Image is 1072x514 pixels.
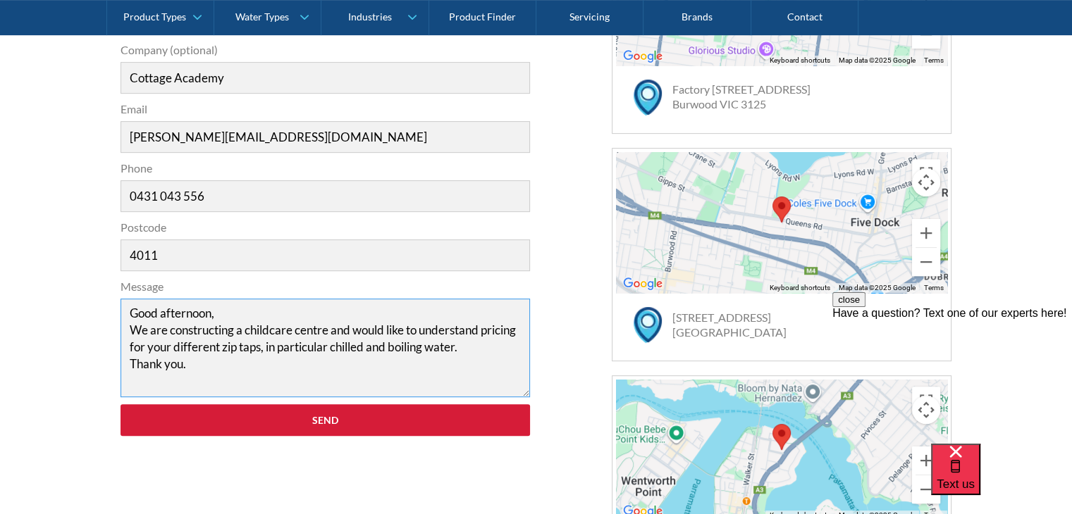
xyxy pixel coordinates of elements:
[769,56,830,65] button: Keyboard shortcuts
[767,418,796,456] div: Map pin
[235,11,289,23] div: Water Types
[912,219,940,247] button: Zoom in
[912,159,940,187] button: Toggle fullscreen view
[912,475,940,503] button: Zoom out
[121,42,531,58] label: Company (optional)
[672,311,787,339] a: [STREET_ADDRESS][GEOGRAPHIC_DATA]
[767,191,796,228] div: Map pin
[123,11,186,23] div: Product Types
[923,56,943,64] a: Terms (opens in new tab)
[620,47,666,65] img: Google
[634,80,662,115] img: map marker icon
[121,278,531,295] label: Message
[838,284,915,292] span: Map data ©2025 Google
[620,275,666,293] img: Google
[923,284,943,292] a: Terms (opens in new tab)
[912,248,940,276] button: Zoom out
[347,11,391,23] div: Industries
[769,283,830,293] button: Keyboard shortcuts
[634,307,662,343] img: map marker icon
[838,56,915,64] span: Map data ©2025 Google
[931,444,1072,514] iframe: podium webchat widget bubble
[912,168,940,196] button: Map camera controls
[121,101,531,118] label: Email
[620,275,666,293] a: Open this area in Google Maps (opens a new window)
[672,82,811,111] a: Factory [STREET_ADDRESS]Burwood VIC 3125
[620,47,666,65] a: Open this area in Google Maps (opens a new window)
[121,160,531,177] label: Phone
[121,404,531,436] input: Send
[121,219,531,236] label: Postcode
[832,292,1072,461] iframe: podium webchat widget prompt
